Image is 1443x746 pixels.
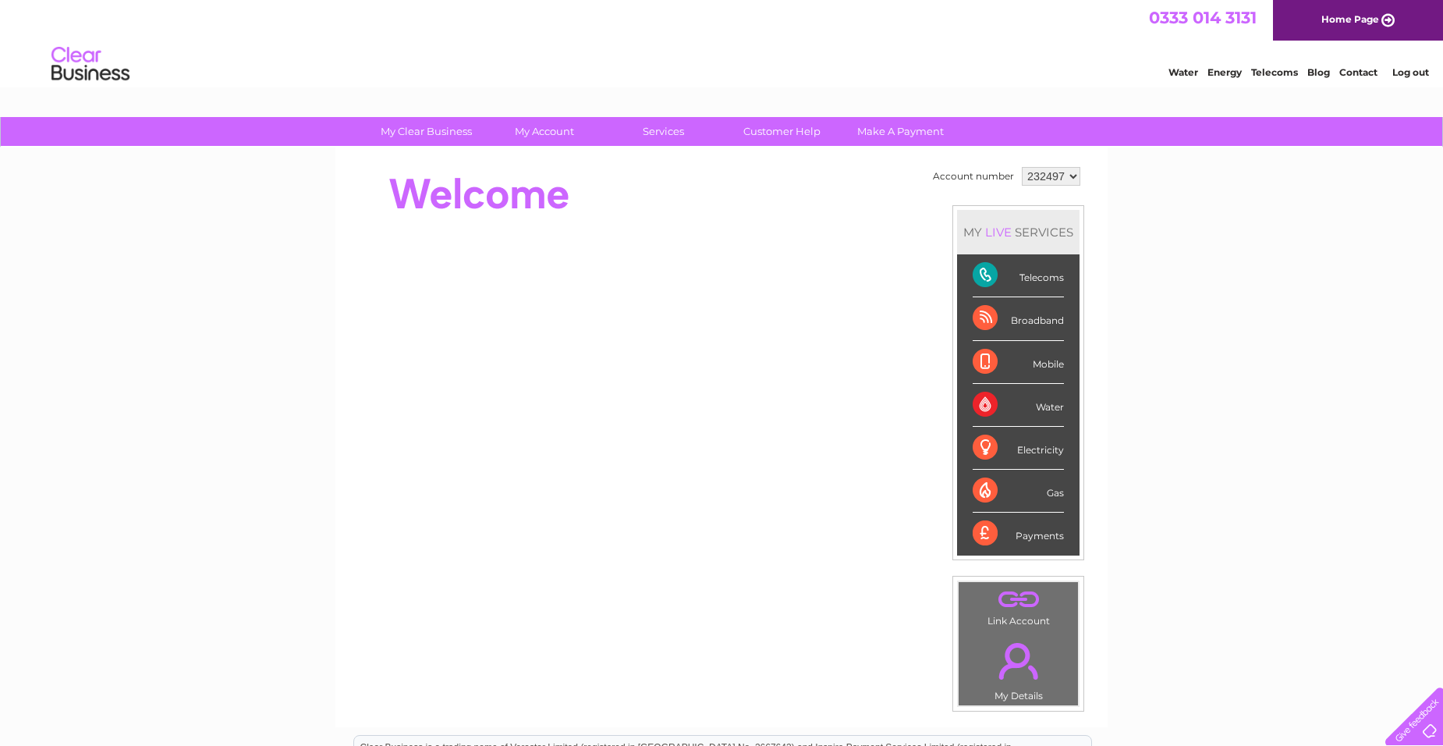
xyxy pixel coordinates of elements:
a: Telecoms [1251,66,1298,78]
div: Telecoms [973,254,1064,297]
div: MY SERVICES [957,210,1080,254]
td: My Details [958,630,1079,706]
div: Gas [973,470,1064,513]
a: My Clear Business [362,117,491,146]
div: Clear Business is a trading name of Verastar Limited (registered in [GEOGRAPHIC_DATA] No. 3667643... [354,9,1091,76]
a: Contact [1339,66,1377,78]
a: Customer Help [718,117,846,146]
a: Services [599,117,728,146]
a: Water [1168,66,1198,78]
td: Link Account [958,581,1079,631]
a: Energy [1207,66,1242,78]
a: 0333 014 3131 [1149,8,1257,27]
a: . [963,586,1074,613]
div: LIVE [982,225,1015,240]
a: My Account [480,117,609,146]
a: . [963,634,1074,688]
div: Mobile [973,341,1064,384]
td: Account number [929,163,1018,190]
div: Broadband [973,297,1064,340]
a: Log out [1392,66,1429,78]
img: logo.png [51,41,130,88]
div: Water [973,384,1064,427]
a: Blog [1307,66,1330,78]
div: Payments [973,513,1064,555]
a: Make A Payment [836,117,965,146]
div: Electricity [973,427,1064,470]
